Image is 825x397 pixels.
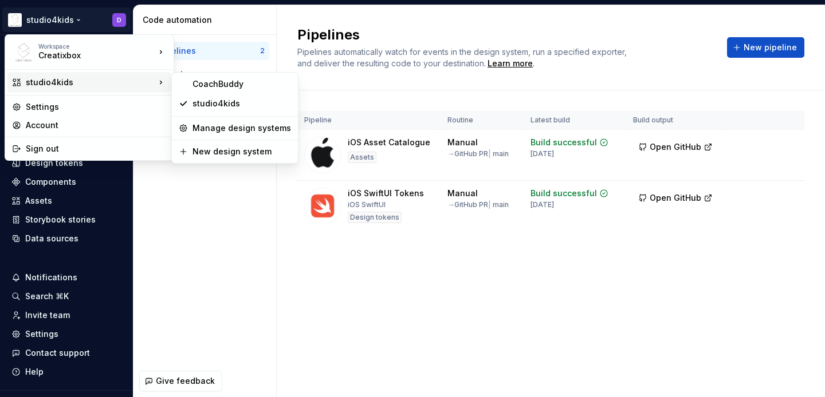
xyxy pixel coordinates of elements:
[38,50,136,61] div: Creatixbox
[26,143,167,154] div: Sign out
[192,146,291,157] div: New design system
[26,77,155,88] div: studio4kids
[38,43,155,50] div: Workspace
[13,42,34,62] img: f1dd3a2a-5342-4756-bcfa-e9eec4c7fc0d.png
[26,120,167,131] div: Account
[192,98,291,109] div: studio4kids
[192,122,291,134] div: Manage design systems
[192,78,291,90] div: CoachBuddy
[26,101,167,113] div: Settings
